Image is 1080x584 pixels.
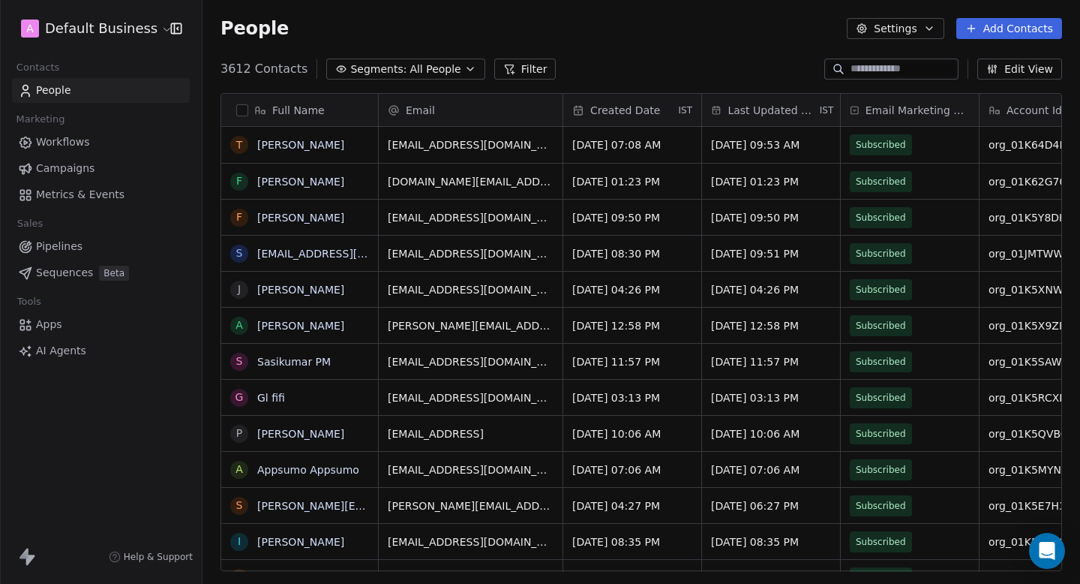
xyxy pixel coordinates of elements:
a: Apps [12,312,190,337]
span: 3612 Contacts [220,60,307,78]
span: [EMAIL_ADDRESS][DOMAIN_NAME] [388,354,553,369]
span: Beta [99,266,129,281]
span: [DATE] 12:58 PM [572,318,692,333]
span: People [36,83,71,98]
span: [DATE] 07:06 AM [572,462,692,477]
button: Add Contacts [956,18,1062,39]
a: [PERSON_NAME] [257,176,344,188]
span: Subscribed [856,318,906,333]
span: Email [406,103,435,118]
div: Last Updated DateIST [702,94,840,126]
span: Subscribed [856,246,906,261]
div: s [236,245,243,261]
span: Marketing [10,108,71,131]
a: Workflows [12,130,190,155]
span: Segments: [350,62,406,77]
span: Email Marketing Consent [865,103,970,118]
a: Metrics & Events [12,182,190,207]
div: i [238,534,241,549]
span: [DATE] 06:27 PM [711,498,831,513]
span: [DATE] 12:58 PM [711,318,831,333]
span: Campaigns [36,161,94,176]
div: G [235,390,244,405]
span: [DATE] 04:26 PM [711,282,831,297]
span: [DATE] 10:06 AM [572,426,692,441]
span: Subscribed [856,534,906,549]
span: Pipelines [36,239,82,254]
span: [DATE] 03:13 PM [711,390,831,405]
a: People [12,78,190,103]
span: [DATE] 07:08 AM [572,137,692,152]
span: Subscribed [856,354,906,369]
div: grid [221,127,379,572]
a: [PERSON_NAME] [257,284,344,296]
a: AI Agents [12,339,190,363]
a: [EMAIL_ADDRESS][DOMAIN_NAME]'s Organization [257,248,520,260]
div: s [236,498,243,513]
a: Help & Support [109,551,193,563]
span: [DATE] 09:51 PM [711,246,831,261]
span: [DATE] 11:57 PM [711,354,831,369]
button: Edit View [977,59,1062,80]
span: Subscribed [856,462,906,477]
span: Subscribed [856,282,906,297]
span: [EMAIL_ADDRESS][DOMAIN_NAME] [388,246,553,261]
span: Subscribed [856,426,906,441]
span: Subscribed [856,137,906,152]
span: Account Id [1006,103,1062,118]
a: [PERSON_NAME][EMAIL_ADDRESS][PERSON_NAME][DOMAIN_NAME]'s Organization [257,500,694,512]
div: Full Name [221,94,378,126]
span: [EMAIL_ADDRESS][DOMAIN_NAME] [388,137,553,152]
span: [PERSON_NAME][EMAIL_ADDRESS][PERSON_NAME][DOMAIN_NAME] [388,498,553,513]
span: [DATE] 07:06 AM [711,462,831,477]
span: Full Name [272,103,325,118]
span: Created Date [590,103,660,118]
div: Open Intercom Messenger [1029,533,1065,569]
span: [DATE] 08:35 PM [711,534,831,549]
a: [PERSON_NAME] [257,536,344,548]
div: A [235,462,243,477]
span: [EMAIL_ADDRESS][DOMAIN_NAME] [388,534,553,549]
span: Sequences [36,265,93,281]
a: Campaigns [12,156,190,181]
span: Metrics & Events [36,187,124,203]
span: [EMAIL_ADDRESS][DOMAIN_NAME] [388,210,553,225]
div: Email Marketing Consent [841,94,979,126]
a: Pipelines [12,234,190,259]
span: IST [678,104,692,116]
span: Subscribed [856,210,906,225]
span: AI Agents [36,343,86,359]
a: [PERSON_NAME] [257,572,344,584]
span: All People [409,62,460,77]
span: [PERSON_NAME][EMAIL_ADDRESS][DOMAIN_NAME] [388,318,553,333]
button: ADefault Business [18,16,160,41]
div: Created DateIST [563,94,701,126]
a: Gl fifi [257,392,285,404]
span: [DATE] 09:50 PM [711,210,831,225]
span: [DATE] 09:50 PM [572,210,692,225]
span: [DATE] 10:06 AM [711,426,831,441]
span: IST [820,104,834,116]
span: [DATE] 08:30 PM [572,246,692,261]
span: Subscribed [856,498,906,513]
a: [PERSON_NAME] [257,320,344,332]
span: Subscribed [856,390,906,405]
div: J [238,281,241,297]
div: P [236,426,242,441]
span: [DATE] 03:13 PM [572,390,692,405]
a: [PERSON_NAME] [257,212,344,224]
span: Last Updated Date [727,103,816,118]
span: [EMAIL_ADDRESS][DOMAIN_NAME] [388,462,553,477]
span: [DOMAIN_NAME][EMAIL_ADDRESS][DOMAIN_NAME] [388,174,553,189]
a: SequencesBeta [12,260,190,285]
span: [DATE] 09:53 AM [711,137,831,152]
span: Tools [10,290,47,313]
span: People [220,17,289,40]
span: [EMAIL_ADDRESS][DOMAIN_NAME] [388,390,553,405]
span: [EMAIL_ADDRESS] [388,426,553,441]
div: F [236,209,242,225]
span: Sales [10,212,49,235]
a: [PERSON_NAME] [257,428,344,440]
span: Default Business [45,19,157,38]
div: T [236,137,243,153]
